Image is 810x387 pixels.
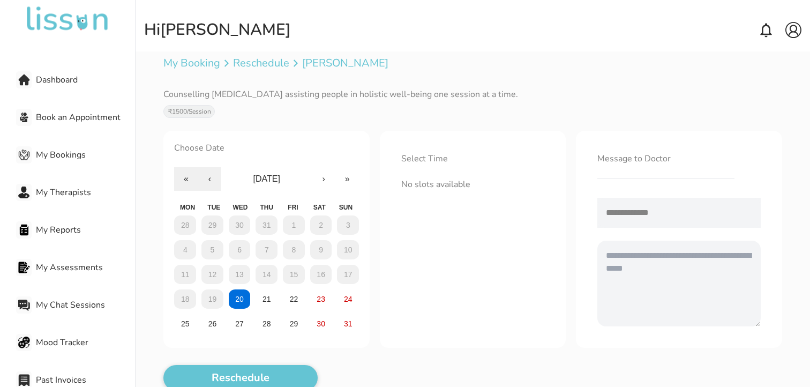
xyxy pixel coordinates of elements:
[283,240,305,259] button: 8 August 2025
[201,215,223,235] button: 29 July 2025
[144,20,291,40] div: Hi [PERSON_NAME]
[337,240,359,259] button: 10 August 2025
[180,204,195,211] abbr: Monday
[208,319,217,328] abbr: 26 August 2025
[256,314,277,333] button: 28 August 2025
[201,314,223,333] button: 26 August 2025
[290,319,298,328] abbr: 29 August 2025
[290,295,298,303] abbr: 22 August 2025
[183,245,187,254] abbr: 4 August 2025
[288,204,298,211] abbr: Friday
[317,319,325,328] abbr: 30 August 2025
[229,240,251,259] button: 6 August 2025
[339,204,352,211] abbr: Sunday
[25,6,110,32] img: undefined
[310,265,332,284] button: 16 August 2025
[283,265,305,284] button: 15 August 2025
[290,270,298,279] abbr: 15 August 2025
[260,204,273,211] abbr: Thursday
[337,289,359,309] button: 24 August 2025
[36,224,135,236] span: My Reports
[229,265,251,284] button: 13 August 2025
[233,204,248,211] abbr: Wednesday
[211,245,215,254] abbr: 5 August 2025
[256,289,277,309] button: 21 August 2025
[208,295,217,303] abbr: 19 August 2025
[235,270,244,279] abbr: 13 August 2025
[319,221,323,229] abbr: 2 August 2025
[283,314,305,333] button: 29 August 2025
[18,74,30,86] img: Dashboard
[253,174,280,183] span: [DATE]
[235,221,244,229] abbr: 30 July 2025
[785,22,801,38] img: account.svg
[18,262,30,273] img: My Assessments
[310,314,332,333] button: 30 August 2025
[335,167,359,191] button: »
[36,336,135,349] span: Mood Tracker
[174,240,196,259] button: 4 August 2025
[207,204,220,211] abbr: Tuesday
[208,221,217,229] abbr: 29 July 2025
[18,374,30,386] img: Past Invoices
[317,270,325,279] abbr: 16 August 2025
[36,186,135,199] span: My Therapists
[36,148,135,161] span: My Bookings
[181,270,190,279] abbr: 11 August 2025
[337,215,359,235] button: 3 August 2025
[344,270,352,279] abbr: 17 August 2025
[262,270,271,279] abbr: 14 August 2025
[292,245,296,254] abbr: 8 August 2025
[229,289,251,309] button: 20 August 2025
[174,289,196,309] button: 18 August 2025
[174,314,196,333] button: 25 August 2025
[344,295,352,303] abbr: 24 August 2025
[262,221,271,229] abbr: 31 July 2025
[36,374,135,386] span: Past Invoices
[201,289,223,309] button: 19 August 2025
[312,167,335,191] button: ›
[36,111,135,124] span: Book an Appointment
[319,245,323,254] abbr: 9 August 2025
[262,295,271,303] abbr: 21 August 2025
[233,56,289,71] a: Reschedule
[208,270,217,279] abbr: 12 August 2025
[18,224,30,236] img: My Reports
[163,105,215,118] div: ₹ 1500 /Session
[201,265,223,284] button: 12 August 2025
[262,319,271,328] abbr: 28 August 2025
[310,215,332,235] button: 2 August 2025
[201,240,223,259] button: 5 August 2025
[221,167,312,191] button: [DATE]
[265,245,269,254] abbr: 7 August 2025
[174,265,196,284] button: 11 August 2025
[198,167,221,191] button: ‹
[174,167,198,191] button: «
[310,289,332,309] button: 23 August 2025
[18,299,30,311] img: My Chat Sessions
[237,245,242,254] abbr: 6 August 2025
[337,314,359,333] button: 31 August 2025
[401,152,544,165] div: Select Time
[229,314,251,333] button: 27 August 2025
[235,295,244,303] abbr: 20 August 2025
[181,221,190,229] abbr: 28 July 2025
[18,149,30,161] img: My Bookings
[337,265,359,284] button: 17 August 2025
[174,215,196,235] button: 28 July 2025
[36,73,135,86] span: Dashboard
[597,152,761,165] div: Message to Doctor
[181,295,190,303] abbr: 18 August 2025
[283,289,305,309] button: 22 August 2025
[310,240,332,259] button: 9 August 2025
[346,221,350,229] abbr: 3 August 2025
[256,265,277,284] button: 14 August 2025
[18,337,30,348] img: Mood Tracker
[163,88,518,101] div: Counselling [MEDICAL_DATA] assisting people in holistic well-being one session at a time.
[235,319,244,328] abbr: 27 August 2025
[163,56,220,71] a: My Booking
[283,215,305,235] button: 1 August 2025
[401,178,470,191] span: No slots available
